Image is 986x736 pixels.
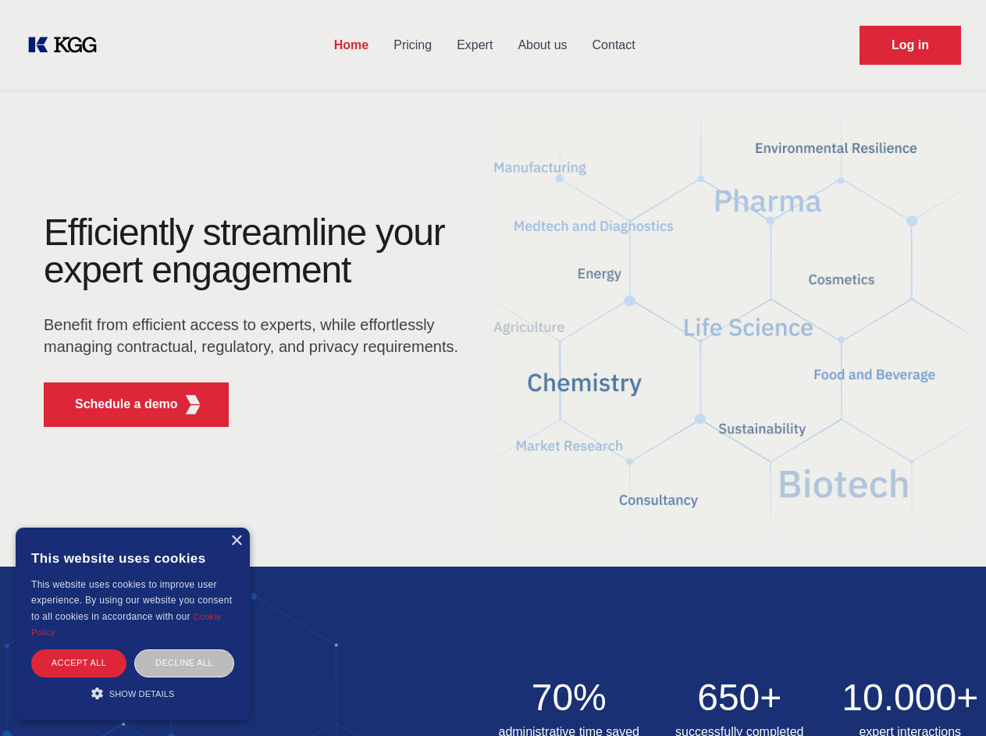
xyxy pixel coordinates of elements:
a: Request Demo [860,26,961,65]
div: Decline all [134,649,234,677]
span: Show details [109,689,175,699]
div: Accept all [31,649,126,677]
div: Close [230,535,242,547]
a: Home [322,25,381,66]
a: Pricing [381,25,444,66]
h1: Efficiently streamline your expert engagement [44,214,468,289]
iframe: Chat Widget [908,661,986,736]
div: Show details [31,685,234,701]
h2: 70% [493,679,646,716]
span: This website uses cookies to improve user experience. By using our website you consent to all coo... [31,579,232,622]
p: Schedule a demo [75,395,178,414]
p: Benefit from efficient access to experts, while effortlessly managing contractual, regulatory, an... [44,314,468,357]
a: About us [505,25,579,66]
a: Cookie Policy [31,612,222,637]
img: KGG Fifth Element RED [493,101,968,551]
a: Contact [580,25,648,66]
button: Schedule a demoKGG Fifth Element RED [44,382,229,427]
a: KOL Knowledge Platform: Talk to Key External Experts (KEE) [25,33,109,58]
img: KGG Fifth Element RED [183,395,203,414]
a: Expert [444,25,505,66]
div: This website uses cookies [31,539,234,577]
h2: 650+ [664,679,816,716]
